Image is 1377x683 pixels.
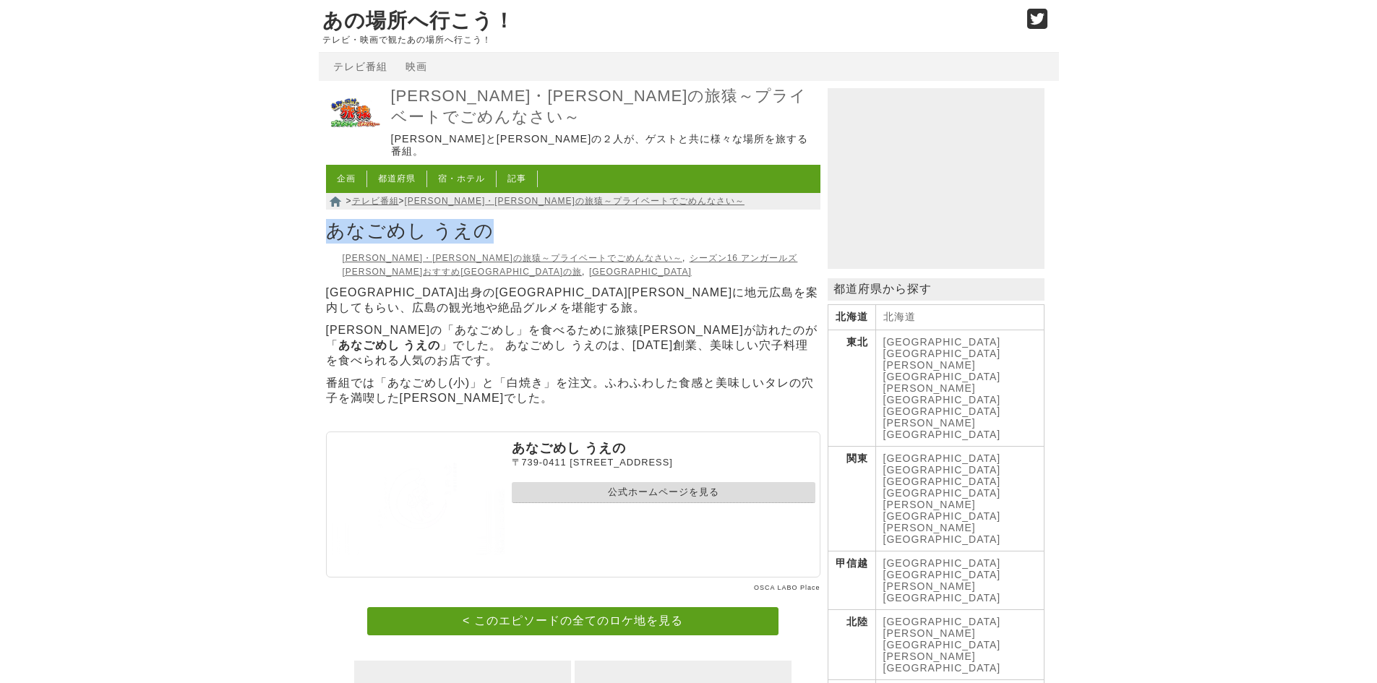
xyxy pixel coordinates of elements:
[883,487,1001,499] a: [GEOGRAPHIC_DATA]
[828,447,875,551] th: 関東
[326,376,820,406] p: 番組では「あなごめし(小)」と「白焼き」を注文。ふわふわした食感と美味しいタレの穴子を満喫した[PERSON_NAME]でした。
[512,482,815,503] a: 公式ホームページを見る
[507,173,526,184] a: 記事
[512,439,815,457] p: あなごめし うえの
[343,253,798,277] a: シーズン16 アンガールズ[PERSON_NAME]おすすめ[GEOGRAPHIC_DATA]の旅
[438,173,485,184] a: 宿・ホテル
[883,382,1001,405] a: [PERSON_NAME][GEOGRAPHIC_DATA]
[378,173,416,184] a: 都道府県
[391,86,817,127] a: [PERSON_NAME]・[PERSON_NAME]の旅猿～プライベートでごめんなさい～
[883,557,1001,569] a: [GEOGRAPHIC_DATA]
[828,278,1044,301] p: 都道府県から探す
[512,457,567,468] span: 〒739-0411
[343,253,686,263] li: ,
[883,569,1001,580] a: [GEOGRAPHIC_DATA]
[754,584,820,591] a: OSCA LABO Place
[367,607,778,635] a: < このエピソードの全てのロケ地を見る
[883,533,1001,545] a: [GEOGRAPHIC_DATA]
[326,193,820,210] nav: > >
[333,61,387,72] a: テレビ番組
[391,133,817,158] p: [PERSON_NAME]と[PERSON_NAME]の２人が、ゲストと共に様々な場所を旅する番組。
[326,85,384,142] img: 東野・岡村の旅猿～プライベートでごめんなさい～
[883,650,1001,674] a: [PERSON_NAME][GEOGRAPHIC_DATA]
[405,196,745,206] a: [PERSON_NAME]・[PERSON_NAME]の旅猿～プライベートでごめんなさい～
[883,464,1001,476] a: [GEOGRAPHIC_DATA]
[883,359,1001,382] a: [PERSON_NAME][GEOGRAPHIC_DATA]
[326,215,820,247] h1: あなごめし うえの
[883,348,1001,359] a: [GEOGRAPHIC_DATA]
[883,522,976,533] a: [PERSON_NAME]
[883,311,916,322] a: 北海道
[883,405,1001,417] a: [GEOGRAPHIC_DATA]
[828,610,875,680] th: 北陸
[883,417,1001,440] a: [PERSON_NAME][GEOGRAPHIC_DATA]
[331,439,505,555] img: あなごめし うえの
[828,551,875,610] th: 甲信越
[883,580,1001,603] a: [PERSON_NAME][GEOGRAPHIC_DATA]
[326,323,820,369] p: [PERSON_NAME]の「あなごめし」を食べるために旅猿[PERSON_NAME]が訪れたのが「 」でした。 あなごめし うえのは、[DATE]創業、美味しい穴子料理を食べられる人気のお店です。
[883,476,1001,487] a: [GEOGRAPHIC_DATA]
[1027,17,1048,30] a: Twitter (@go_thesights)
[322,35,1012,45] p: テレビ・映画で観たあの場所へ行こう！
[326,132,384,145] a: 東野・岡村の旅猿～プライベートでごめんなさい～
[337,173,356,184] a: 企画
[589,267,692,277] a: [GEOGRAPHIC_DATA]
[828,305,875,330] th: 北海道
[326,285,820,316] p: [GEOGRAPHIC_DATA]出身の[GEOGRAPHIC_DATA][PERSON_NAME]に地元広島を案内してもらい、広島の観光地や絶品グルメを堪能する旅。
[338,339,440,351] strong: あなごめし うえの
[883,499,1001,522] a: [PERSON_NAME][GEOGRAPHIC_DATA]
[883,452,1001,464] a: [GEOGRAPHIC_DATA]
[883,616,1001,627] a: [GEOGRAPHIC_DATA]
[343,253,682,263] a: [PERSON_NAME]・[PERSON_NAME]の旅猿～プライベートでごめんなさい～
[352,196,399,206] a: テレビ番組
[883,627,1001,650] a: [PERSON_NAME][GEOGRAPHIC_DATA]
[343,253,798,277] li: ,
[322,9,515,32] a: あの場所へ行こう！
[570,457,673,468] span: [STREET_ADDRESS]
[406,61,427,72] a: 映画
[828,330,875,447] th: 東北
[883,336,1001,348] a: [GEOGRAPHIC_DATA]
